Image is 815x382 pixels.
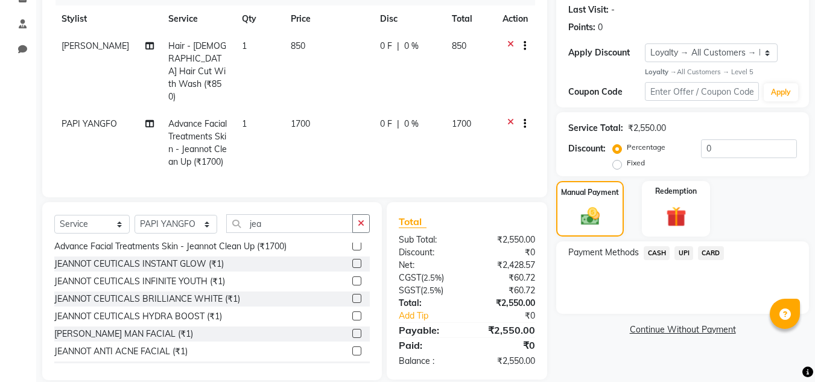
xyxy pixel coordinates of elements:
[373,5,445,33] th: Disc
[467,259,544,272] div: ₹2,428.57
[399,215,427,228] span: Total
[660,204,693,229] img: _gift.svg
[397,118,399,130] span: |
[235,5,284,33] th: Qty
[452,118,471,129] span: 1700
[284,5,373,33] th: Price
[467,297,544,310] div: ₹2,550.00
[467,272,544,284] div: ₹60.72
[598,21,603,34] div: 0
[445,5,496,33] th: Total
[644,246,670,260] span: CASH
[627,158,645,168] label: Fixed
[226,214,353,233] input: Search or Scan
[404,40,419,53] span: 0 %
[390,338,467,352] div: Paid:
[54,363,137,375] div: Jeannot clean up (₹1)
[390,272,467,284] div: ( )
[54,345,188,358] div: JEANNOT ANTI ACNE FACIAL (₹1)
[291,118,310,129] span: 1700
[242,40,247,51] span: 1
[467,234,544,246] div: ₹2,550.00
[399,285,420,296] span: SGST
[399,272,421,283] span: CGST
[54,275,225,288] div: JEANNOT CEUTICALS INFINITE YOUTH (₹1)
[54,240,287,253] div: Advance Facial Treatments Skin - Jeannot Clean Up (₹1700)
[161,5,235,33] th: Service
[627,142,665,153] label: Percentage
[467,338,544,352] div: ₹0
[62,118,117,129] span: PAPI YANGFO
[390,355,467,368] div: Balance :
[480,310,545,322] div: ₹0
[698,246,724,260] span: CARD
[645,68,677,76] strong: Loyalty →
[467,355,544,368] div: ₹2,550.00
[674,246,693,260] span: UPI
[390,246,467,259] div: Discount:
[764,83,798,101] button: Apply
[568,246,639,259] span: Payment Methods
[467,246,544,259] div: ₹0
[575,205,606,227] img: _cash.svg
[54,328,193,340] div: [PERSON_NAME] MAN FACIAL (₹1)
[495,5,535,33] th: Action
[423,285,441,295] span: 2.5%
[168,118,227,167] span: Advance Facial Treatments Skin - Jeannot Clean Up (₹1700)
[467,284,544,297] div: ₹60.72
[568,4,609,16] div: Last Visit:
[380,40,392,53] span: 0 F
[54,258,224,270] div: JEANNOT CEUTICALS INSTANT GLOW (₹1)
[655,186,697,197] label: Redemption
[390,310,480,322] a: Add Tip
[390,297,467,310] div: Total:
[568,46,644,59] div: Apply Discount
[390,259,467,272] div: Net:
[467,323,544,337] div: ₹2,550.00
[404,118,419,130] span: 0 %
[559,323,807,336] a: Continue Without Payment
[380,118,392,130] span: 0 F
[397,40,399,53] span: |
[568,86,644,98] div: Coupon Code
[390,284,467,297] div: ( )
[423,273,442,282] span: 2.5%
[628,122,666,135] div: ₹2,550.00
[54,310,222,323] div: JEANNOT CEUTICALS HYDRA BOOST (₹1)
[54,293,240,305] div: JEANNOT CEUTICALS BRILLIANCE WHITE (₹1)
[390,234,467,246] div: Sub Total:
[54,5,161,33] th: Stylist
[168,40,226,102] span: Hair - [DEMOGRAPHIC_DATA] Hair Cut With Wash (₹850)
[291,40,305,51] span: 850
[568,122,623,135] div: Service Total:
[645,82,759,101] input: Enter Offer / Coupon Code
[611,4,615,16] div: -
[645,67,797,77] div: All Customers → Level 5
[561,187,619,198] label: Manual Payment
[452,40,466,51] span: 850
[568,142,606,155] div: Discount:
[62,40,129,51] span: [PERSON_NAME]
[242,118,247,129] span: 1
[390,323,467,337] div: Payable:
[568,21,595,34] div: Points:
